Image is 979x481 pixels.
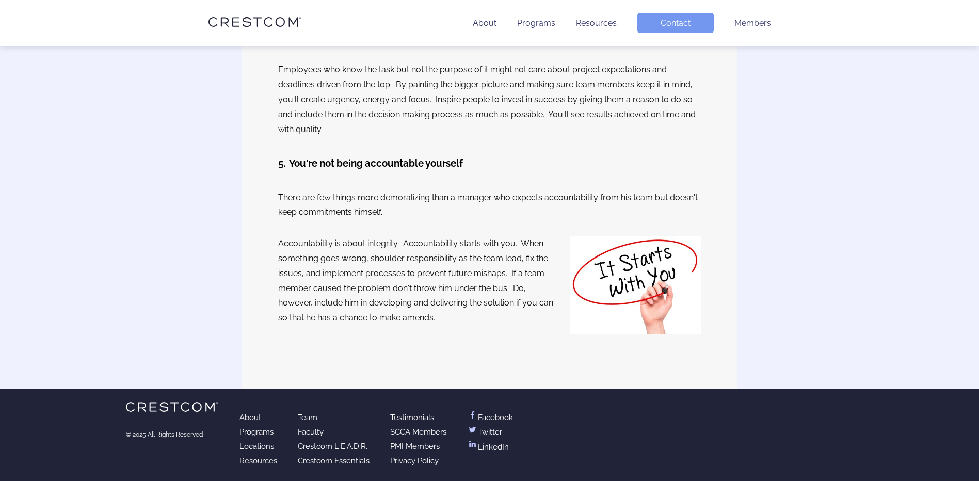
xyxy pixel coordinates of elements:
p: There are few things more demoralizing than a manager who expects accountability from his team bu... [278,190,701,220]
a: Locations [239,442,274,451]
a: Programs [517,18,555,28]
a: Resources [239,456,277,466]
a: Facebook [467,413,513,422]
a: Resources [576,18,617,28]
a: Testimonials [390,413,434,422]
a: Team [298,413,317,422]
a: Contact [637,13,714,33]
img: It starts with you! [570,236,701,334]
a: About [473,18,496,28]
a: About [239,413,261,422]
a: Faculty [298,427,324,437]
a: Programs [239,427,274,437]
a: Privacy Policy [390,456,439,466]
a: Crestcom L.E.A.D.R. [298,442,367,451]
a: Crestcom Essentials [298,456,370,466]
a: SCCA Members [390,427,446,437]
a: Twitter [467,427,502,437]
p: Employees who know the task but not the purpose of it might not care about project expectations a... [278,62,701,137]
a: Members [734,18,771,28]
div: © 2025 All Rights Reserved [126,431,219,438]
p: Accountability is about integrity. Accountability starts with you. When something goes wrong, sho... [278,236,555,326]
h3: 5. You're not being accountable yourself [278,155,463,172]
a: LinkedIn [467,442,509,452]
a: PMI Members [390,442,440,451]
